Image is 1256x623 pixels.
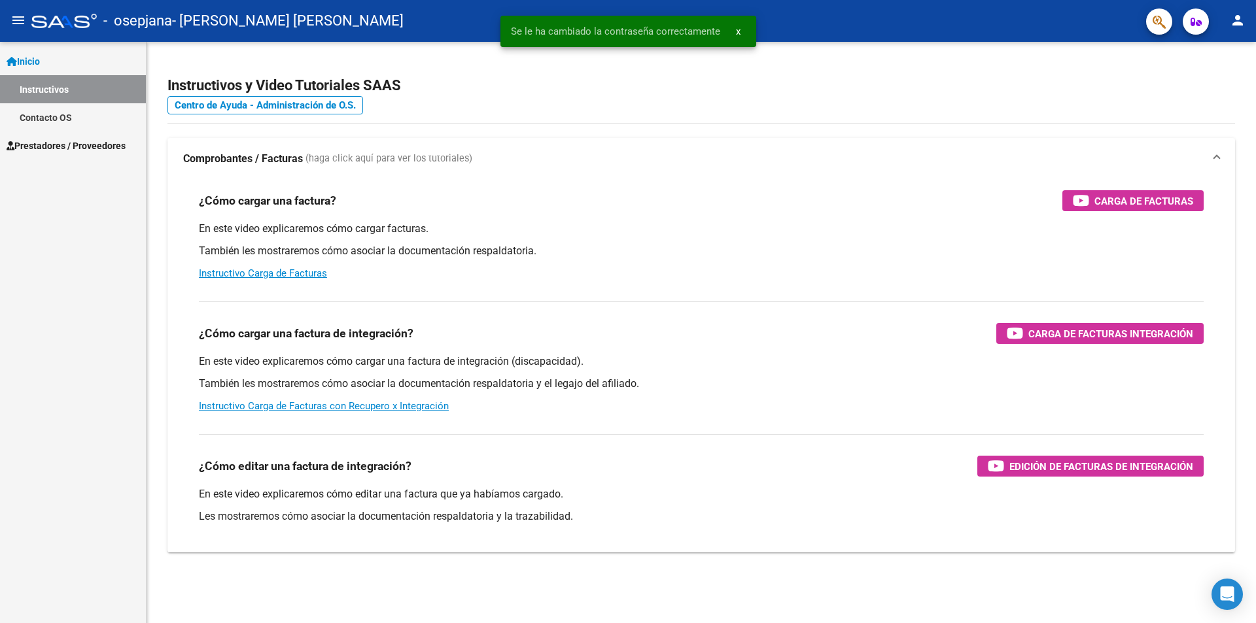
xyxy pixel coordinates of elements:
[199,509,1204,524] p: Les mostraremos cómo asociar la documentación respaldatoria y la trazabilidad.
[1062,190,1204,211] button: Carga de Facturas
[167,73,1235,98] h2: Instructivos y Video Tutoriales SAAS
[199,354,1204,369] p: En este video explicaremos cómo cargar una factura de integración (discapacidad).
[1009,458,1193,475] span: Edición de Facturas de integración
[1230,12,1246,28] mat-icon: person
[183,152,303,166] strong: Comprobantes / Facturas
[167,180,1235,552] div: Comprobantes / Facturas (haga click aquí para ver los tutoriales)
[167,96,363,114] a: Centro de Ayuda - Administración de O.S.
[736,25,741,37] span: x
[199,377,1204,391] p: También les mostraremos cómo asociar la documentación respaldatoria y el legajo del afiliado.
[10,12,26,28] mat-icon: menu
[172,7,404,35] span: - [PERSON_NAME] [PERSON_NAME]
[1212,579,1243,610] div: Open Intercom Messenger
[725,20,751,43] button: x
[996,323,1204,344] button: Carga de Facturas Integración
[7,139,126,153] span: Prestadores / Proveedores
[511,25,720,38] span: Se le ha cambiado la contraseña correctamente
[199,400,449,412] a: Instructivo Carga de Facturas con Recupero x Integración
[977,456,1204,477] button: Edición de Facturas de integración
[199,244,1204,258] p: También les mostraremos cómo asociar la documentación respaldatoria.
[103,7,172,35] span: - osepjana
[199,267,327,279] a: Instructivo Carga de Facturas
[7,54,40,69] span: Inicio
[305,152,472,166] span: (haga click aquí para ver los tutoriales)
[199,324,413,343] h3: ¿Cómo cargar una factura de integración?
[199,192,336,210] h3: ¿Cómo cargar una factura?
[1028,326,1193,342] span: Carga de Facturas Integración
[199,222,1204,236] p: En este video explicaremos cómo cargar facturas.
[1094,193,1193,209] span: Carga de Facturas
[199,487,1204,501] p: En este video explicaremos cómo editar una factura que ya habíamos cargado.
[199,457,411,475] h3: ¿Cómo editar una factura de integración?
[167,138,1235,180] mat-expansion-panel-header: Comprobantes / Facturas (haga click aquí para ver los tutoriales)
